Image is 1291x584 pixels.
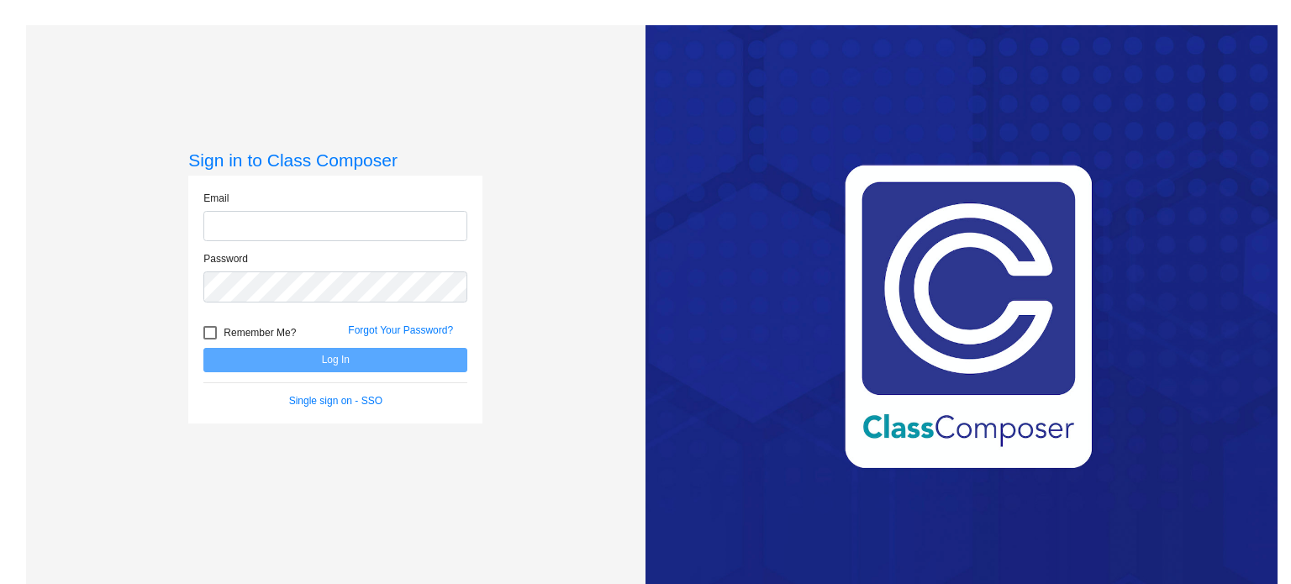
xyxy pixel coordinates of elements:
h3: Sign in to Class Composer [188,150,482,171]
button: Log In [203,348,467,372]
label: Email [203,191,229,206]
a: Single sign on - SSO [289,395,382,407]
a: Forgot Your Password? [348,324,453,336]
label: Password [203,251,248,266]
span: Remember Me? [224,323,296,343]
